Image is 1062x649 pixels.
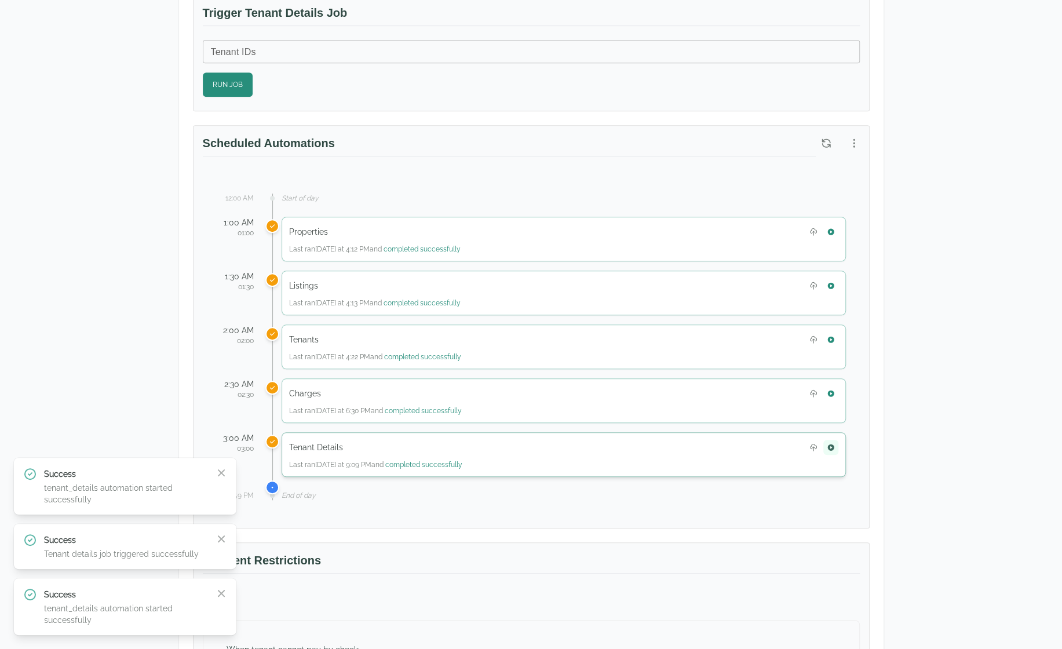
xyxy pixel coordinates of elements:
button: Run Job [203,72,253,97]
button: Upload Tenants file [806,332,821,347]
button: Run Listings now [823,278,838,293]
div: 01:30 [217,282,254,291]
div: Tenant Details was scheduled for 3:00 AM but ran at a different time (actual run: Today at 9:09 PM) [265,435,279,449]
span: completed successfully [384,299,461,307]
span: completed successfully [385,407,462,415]
p: Tenant details job triggered successfully [44,548,206,560]
button: Run Charges now [823,386,838,401]
div: Charges was scheduled for 2:30 AM but ran at a different time (actual run: Today at 6:30 PM) [265,381,279,395]
p: Success [44,589,206,600]
div: 02:30 [217,390,254,399]
h3: Scheduled Automations [203,135,816,156]
span: completed successfully [384,245,461,253]
div: 01:00 [217,228,254,238]
span: completed successfully [384,353,461,361]
div: Tenants was scheduled for 2:00 AM but ran at a different time (actual run: Today at 4:22 PM) [265,327,279,341]
div: 03:00 [217,444,254,453]
h5: Charges [289,388,321,399]
p: Success [44,468,206,480]
span: Last ran [DATE] at 4:22 PM and [289,353,461,361]
button: Upload Charges file [806,386,821,401]
span: completed successfully [385,461,462,469]
div: 1:30 AM [217,271,254,282]
h5: Tenants [289,334,319,345]
h3: Payment Restrictions [203,552,860,574]
button: Run Tenants now [823,332,838,347]
p: tenant_details automation started successfully [44,603,206,626]
p: Success [44,534,206,546]
button: Run Tenant Details now [823,440,838,455]
div: End of day [282,491,846,500]
div: Properties was scheduled for 1:00 AM but ran at a different time (actual run: Today at 4:12 PM) [265,219,279,233]
h5: Listings [289,280,318,291]
h5: Tenant Details [289,442,343,453]
div: 3:00 AM [217,432,254,444]
div: 1:00 AM [217,217,254,228]
div: 2:00 AM [217,324,254,336]
div: 2:30 AM [217,378,254,390]
span: Last ran [DATE] at 6:30 PM and [289,407,462,415]
button: Upload Listings file [806,278,821,293]
span: Last ran [DATE] at 9:09 PM and [289,461,462,469]
button: More options [844,133,864,154]
div: Listings was scheduled for 1:30 AM but ran at a different time (actual run: Today at 4:13 PM) [265,273,279,287]
div: Current time is 09:10 PM [265,480,279,494]
button: Upload Properties file [806,224,821,239]
div: Start of day [282,194,846,203]
span: Last ran [DATE] at 4:13 PM and [289,299,461,307]
div: 12:00 AM [217,194,254,203]
button: Run Properties now [823,224,838,239]
h3: Trigger Tenant Details Job [203,5,860,26]
div: 02:00 [217,336,254,345]
button: Upload Tenant Details file [806,440,821,455]
span: Last ran [DATE] at 4:12 PM and [289,245,461,253]
p: tenant_details automation started successfully [44,482,206,505]
h5: Properties [289,226,328,238]
button: Refresh scheduled automations [816,133,837,154]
